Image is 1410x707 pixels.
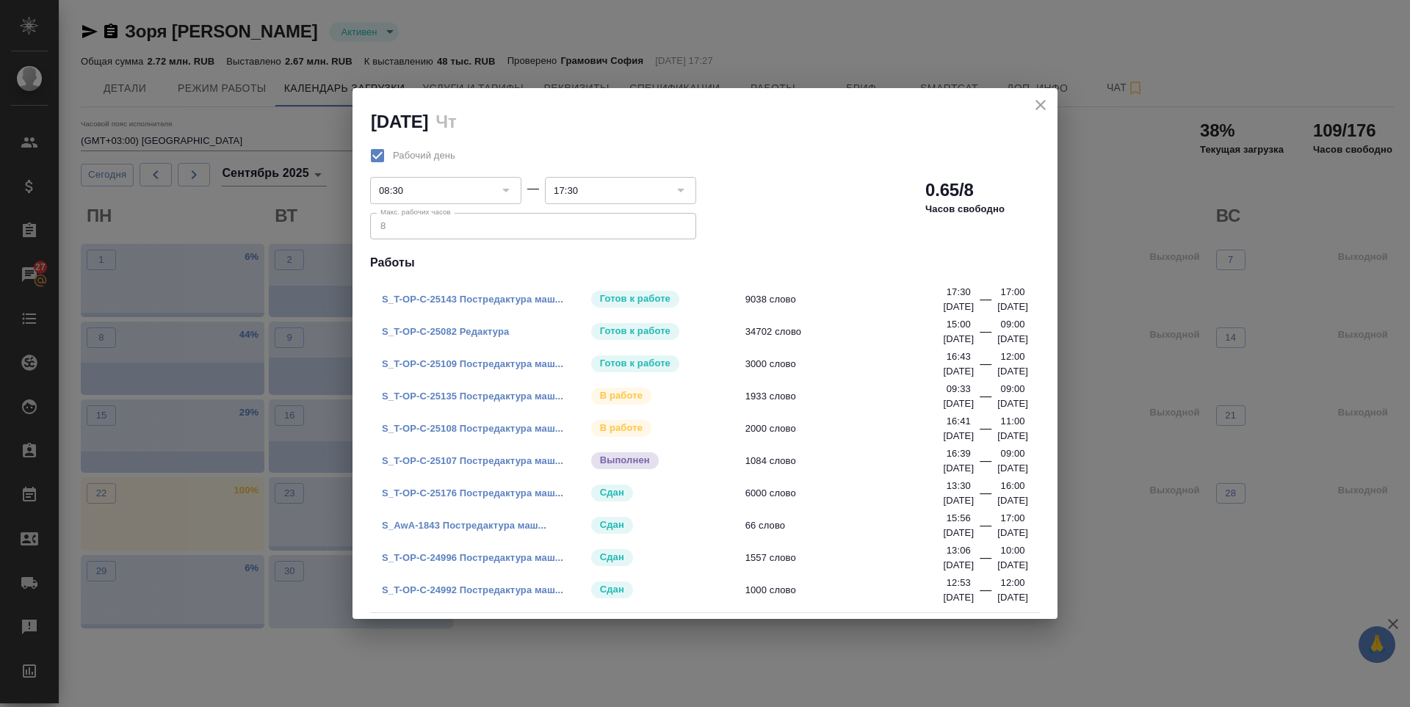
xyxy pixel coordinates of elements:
[382,358,563,369] a: S_T-OP-C-25109 Постредактура маш...
[370,254,1040,272] h4: Работы
[745,421,953,436] span: 2000 слово
[943,461,974,476] p: [DATE]
[943,558,974,573] p: [DATE]
[943,364,974,379] p: [DATE]
[382,520,546,531] a: S_AwA-1843 Постредактура маш...
[947,576,971,590] p: 12:53
[997,590,1028,605] p: [DATE]
[947,446,971,461] p: 16:39
[943,493,974,508] p: [DATE]
[943,590,974,605] p: [DATE]
[382,326,509,337] a: S_T-OP-C-25082 Редактура
[997,558,1028,573] p: [DATE]
[997,493,1028,508] p: [DATE]
[980,323,991,347] div: —
[382,552,563,563] a: S_T-OP-C-24996 Постредактура маш...
[371,112,428,131] h2: [DATE]
[943,332,974,347] p: [DATE]
[997,526,1028,540] p: [DATE]
[947,317,971,332] p: 15:00
[382,487,563,498] a: S_T-OP-C-25176 Постредактура маш...
[1001,511,1025,526] p: 17:00
[980,549,991,573] div: —
[980,485,991,508] div: —
[947,543,971,558] p: 13:06
[947,285,971,300] p: 17:30
[997,332,1028,347] p: [DATE]
[943,300,974,314] p: [DATE]
[1001,382,1025,396] p: 09:00
[382,423,563,434] a: S_T-OP-C-25108 Постредактура маш...
[997,461,1028,476] p: [DATE]
[980,355,991,379] div: —
[745,551,953,565] span: 1557 слово
[382,294,563,305] a: S_T-OP-C-25143 Постредактура маш...
[947,479,971,493] p: 13:30
[943,526,974,540] p: [DATE]
[1001,285,1025,300] p: 17:00
[745,518,953,533] span: 66 слово
[745,292,953,307] span: 9038 слово
[600,518,624,532] p: Сдан
[997,300,1028,314] p: [DATE]
[943,429,974,443] p: [DATE]
[947,511,971,526] p: 15:56
[382,391,563,402] a: S_T-OP-C-25135 Постредактура маш...
[997,396,1028,411] p: [DATE]
[600,550,624,565] p: Сдан
[600,453,650,468] p: Выполнен
[600,291,670,306] p: Готов к работе
[393,148,455,163] span: Рабочий день
[997,429,1028,443] p: [DATE]
[943,396,974,411] p: [DATE]
[600,388,643,403] p: В работе
[1001,479,1025,493] p: 16:00
[925,202,1005,217] p: Часов свободно
[947,349,971,364] p: 16:43
[1030,94,1052,116] button: close
[600,582,624,597] p: Сдан
[980,581,991,605] div: —
[745,454,953,468] span: 1084 слово
[600,485,624,500] p: Сдан
[947,382,971,396] p: 09:33
[1001,446,1025,461] p: 09:00
[527,180,539,197] div: —
[435,112,456,131] h2: Чт
[1001,317,1025,332] p: 09:00
[382,584,563,595] a: S_T-OP-C-24992 Постредактура маш...
[925,178,974,202] h2: 0.65/8
[980,420,991,443] div: —
[997,364,1028,379] p: [DATE]
[745,389,953,404] span: 1933 слово
[980,452,991,476] div: —
[980,517,991,540] div: —
[600,356,670,371] p: Готов к работе
[600,421,643,435] p: В работе
[947,414,971,429] p: 16:41
[600,324,670,338] p: Готов к работе
[745,583,953,598] span: 1000 слово
[1001,349,1025,364] p: 12:00
[980,291,991,314] div: —
[1001,576,1025,590] p: 12:00
[1001,543,1025,558] p: 10:00
[980,388,991,411] div: —
[745,486,953,501] span: 6000 слово
[382,455,563,466] a: S_T-OP-C-25107 Постредактура маш...
[745,357,953,371] span: 3000 слово
[745,325,953,339] span: 34702 слово
[1001,414,1025,429] p: 11:00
